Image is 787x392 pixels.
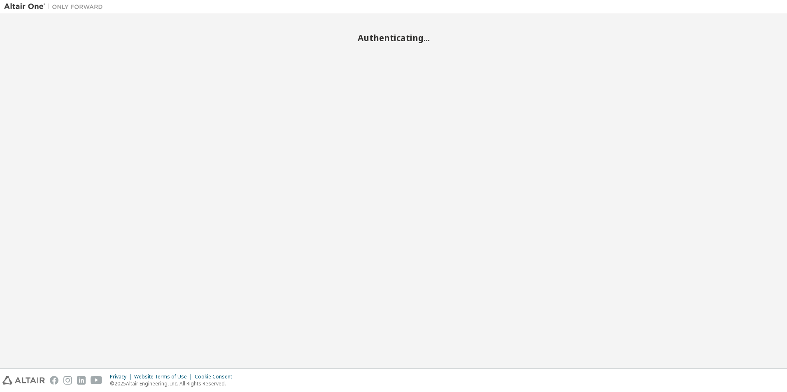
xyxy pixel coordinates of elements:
[2,376,45,385] img: altair_logo.svg
[110,380,237,387] p: © 2025 Altair Engineering, Inc. All Rights Reserved.
[77,376,86,385] img: linkedin.svg
[4,2,107,11] img: Altair One
[134,374,195,380] div: Website Terms of Use
[63,376,72,385] img: instagram.svg
[195,374,237,380] div: Cookie Consent
[50,376,58,385] img: facebook.svg
[110,374,134,380] div: Privacy
[91,376,102,385] img: youtube.svg
[4,32,783,43] h2: Authenticating...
